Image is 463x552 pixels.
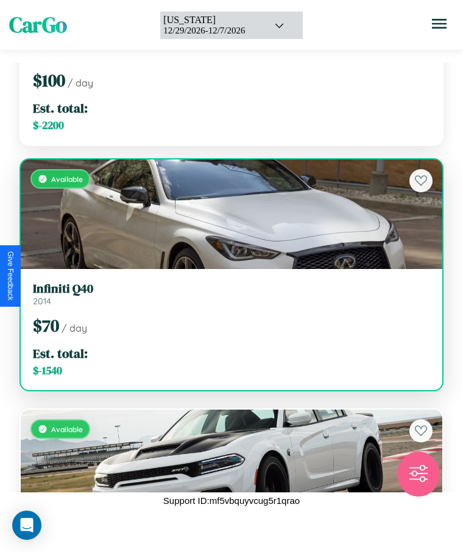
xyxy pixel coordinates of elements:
[33,296,51,307] span: 2014
[6,251,15,301] div: Give Feedback
[33,344,88,362] span: Est. total:
[33,281,430,296] h3: Infiniti Q40
[163,26,258,36] div: 12 / 29 / 2026 - 12 / 7 / 2026
[12,511,41,540] div: Open Intercom Messenger
[51,425,83,434] span: Available
[33,281,430,307] a: Infiniti Q402014
[62,322,87,334] span: / day
[33,99,88,117] span: Est. total:
[33,363,62,378] span: $ -1540
[68,77,93,89] span: / day
[51,175,83,184] span: Available
[163,492,300,509] p: Support ID: mf5vbquyvcug5r1qrao
[33,69,65,92] span: $ 100
[9,10,67,40] span: CarGo
[163,15,258,26] div: [US_STATE]
[33,118,64,133] span: $ -2200
[33,314,59,337] span: $ 70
